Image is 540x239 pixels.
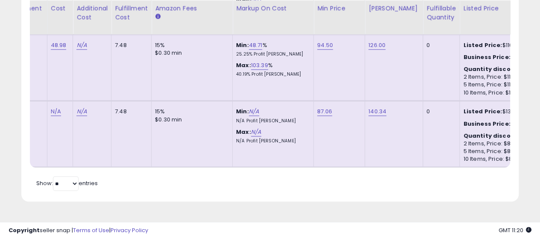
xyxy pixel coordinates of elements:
img: logo_orange.svg [14,14,20,21]
div: 0 [426,41,453,49]
div: Markup on Cost [236,4,310,13]
div: [PERSON_NAME] [368,4,419,13]
div: 2 Items, Price: $113.68 [463,73,534,81]
div: Additional Cost [76,4,108,22]
div: 0 [426,108,453,115]
img: website_grey.svg [14,22,20,29]
b: Business Price: [463,53,510,61]
a: 103.39 [251,61,268,70]
b: Business Price: [463,120,510,128]
div: Fulfillable Quantity [426,4,456,22]
div: $0.30 min [155,116,226,124]
div: : [463,132,534,140]
div: Fulfillment Cost [115,4,148,22]
div: $0.30 min [155,49,226,57]
div: % [236,41,307,57]
b: Quantity discounts [463,132,525,140]
div: $139.97 [463,108,534,115]
div: Min Price [317,4,361,13]
div: $116.00 [463,41,534,49]
img: tab_keywords_by_traffic_grey.svg [85,50,92,56]
div: 7.48 [115,108,145,115]
b: Quantity discounts [463,65,525,73]
div: Listed Price [463,4,537,13]
a: N/A [251,128,261,136]
a: 87.06 [317,107,332,116]
div: 5 Items, Price: $111.36 [463,81,534,89]
b: Max: [236,128,251,136]
span: Show: entries [36,179,98,187]
div: Domain: [DOMAIN_NAME] [22,22,94,29]
div: 15% [155,41,226,49]
div: 5 Items, Price: $83.58 [463,148,534,155]
div: seller snap | | [9,227,148,235]
b: Listed Price: [463,41,502,49]
p: N/A Profit [PERSON_NAME] [236,118,307,124]
a: N/A [76,107,87,116]
div: 7.48 [115,41,145,49]
div: v 4.0.25 [24,14,42,21]
div: $115.88 [463,53,534,61]
span: 2025-08-13 11:20 GMT [499,226,531,234]
small: Amazon Fees. [155,13,160,21]
a: N/A [249,107,259,116]
div: % [236,62,307,77]
b: Min: [236,41,249,49]
img: tab_domain_overview_orange.svg [23,50,30,56]
strong: Copyright [9,226,40,234]
a: 48.98 [51,41,67,50]
th: The percentage added to the cost of goods (COGS) that forms the calculator for Min & Max prices. [233,0,314,34]
a: 48.71 [249,41,263,50]
div: 10 Items, Price: $82.71 [463,155,534,163]
div: Cost [51,4,70,13]
div: 15% [155,108,226,115]
b: Listed Price: [463,107,502,115]
div: $87.05 [463,120,534,128]
p: N/A Profit [PERSON_NAME] [236,138,307,144]
p: 25.25% Profit [PERSON_NAME] [236,51,307,57]
a: N/A [51,107,61,116]
b: Min: [236,107,249,115]
a: N/A [76,41,87,50]
div: : [463,65,534,73]
div: 2 Items, Price: $85.32 [463,140,534,148]
div: Amazon Fees [155,4,229,13]
div: Keywords by Traffic [94,50,144,56]
div: Domain Overview [32,50,76,56]
div: Fulfillment [9,4,43,13]
a: Terms of Use [73,226,109,234]
a: 140.34 [368,107,386,116]
a: 126.00 [368,41,385,50]
a: 94.50 [317,41,333,50]
b: Max: [236,61,251,69]
p: 40.19% Profit [PERSON_NAME] [236,71,307,77]
div: 10 Items, Price: $110.2 [463,89,534,97]
a: Privacy Policy [111,226,148,234]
